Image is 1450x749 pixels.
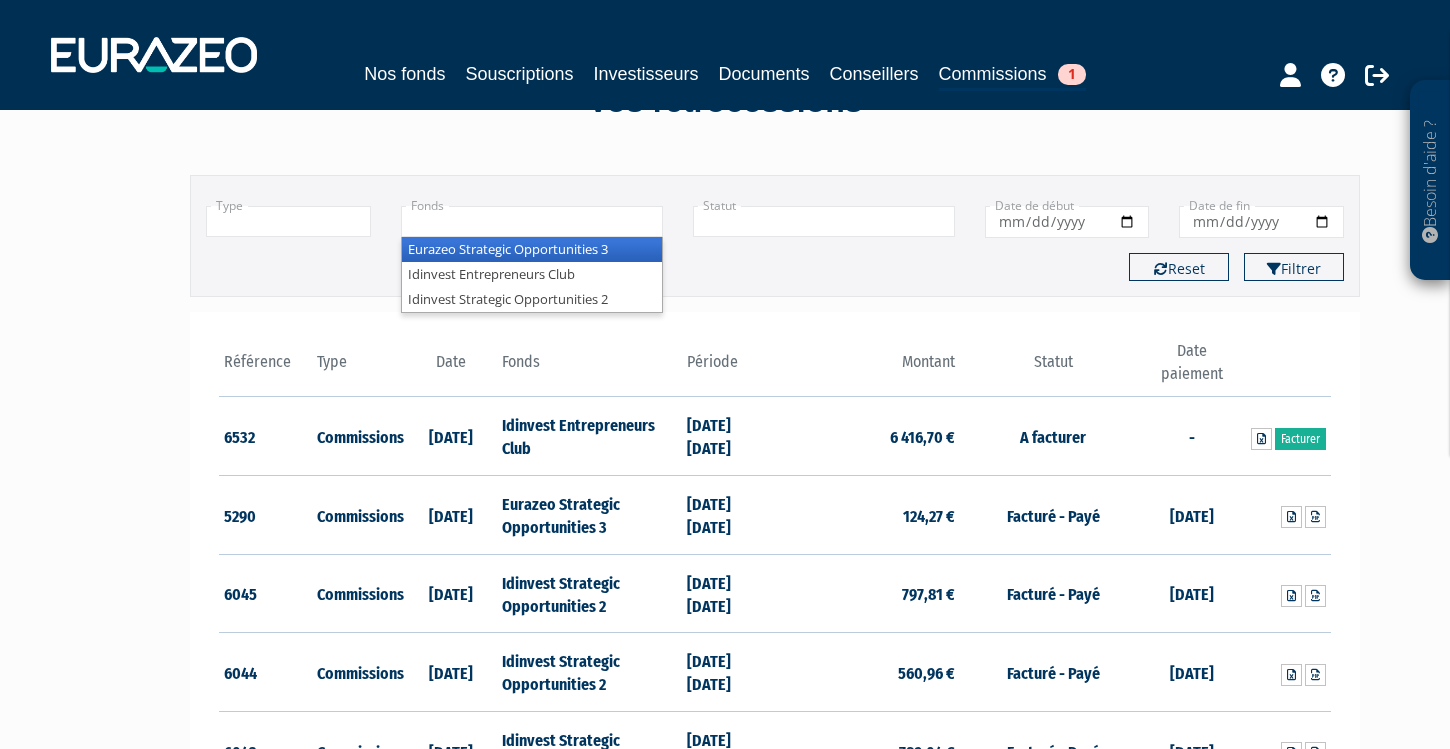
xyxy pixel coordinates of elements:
[960,633,1145,712] td: Facturé - Payé
[465,60,573,88] a: Souscriptions
[312,476,405,555] td: Commissions
[682,476,775,555] td: [DATE] [DATE]
[1146,633,1239,712] td: [DATE]
[1058,64,1086,85] span: 1
[219,476,312,555] td: 5290
[402,237,662,262] li: Eurazeo Strategic Opportunities 3
[312,340,405,397] th: Type
[497,633,682,712] td: Idinvest Strategic Opportunities 2
[775,397,960,476] td: 6 416,70 €
[1146,340,1239,397] th: Date paiement
[1146,554,1239,633] td: [DATE]
[960,554,1145,633] td: Facturé - Payé
[719,60,810,88] a: Documents
[219,554,312,633] td: 6045
[682,554,775,633] td: [DATE] [DATE]
[1146,476,1239,555] td: [DATE]
[1129,253,1229,281] button: Reset
[404,633,497,712] td: [DATE]
[830,60,919,88] a: Conseillers
[775,554,960,633] td: 797,81 €
[312,554,405,633] td: Commissions
[775,340,960,397] th: Montant
[404,397,497,476] td: [DATE]
[402,287,662,312] li: Idinvest Strategic Opportunities 2
[1275,428,1326,450] a: Facturer
[312,633,405,712] td: Commissions
[402,262,662,287] li: Idinvest Entrepreneurs Club
[1244,253,1344,281] button: Filtrer
[960,397,1145,476] td: A facturer
[593,60,698,88] a: Investisseurs
[497,476,682,555] td: Eurazeo Strategic Opportunities 3
[497,397,682,476] td: Idinvest Entrepreneurs Club
[775,633,960,712] td: 560,96 €
[404,340,497,397] th: Date
[364,60,445,88] a: Nos fonds
[682,633,775,712] td: [DATE] [DATE]
[404,476,497,555] td: [DATE]
[682,397,775,476] td: [DATE] [DATE]
[312,397,405,476] td: Commissions
[960,340,1145,397] th: Statut
[939,60,1086,91] a: Commissions1
[1146,397,1239,476] td: -
[51,37,257,73] img: 1732889491-logotype_eurazeo_blanc_rvb.png
[219,397,312,476] td: 6532
[219,340,312,397] th: Référence
[497,340,682,397] th: Fonds
[497,554,682,633] td: Idinvest Strategic Opportunities 2
[775,476,960,555] td: 124,27 €
[219,633,312,712] td: 6044
[682,340,775,397] th: Période
[960,476,1145,555] td: Facturé - Payé
[1419,91,1442,271] p: Besoin d'aide ?
[404,554,497,633] td: [DATE]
